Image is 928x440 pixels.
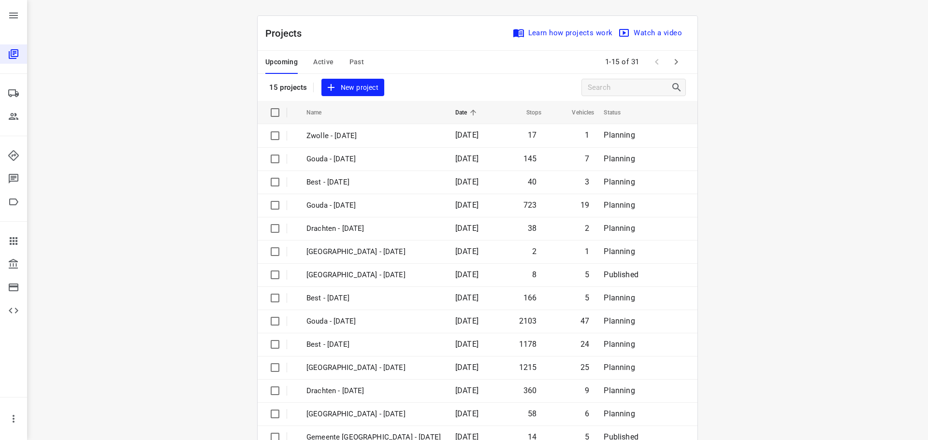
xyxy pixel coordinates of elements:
[306,362,441,373] p: Zwolle - Wednesday
[306,246,441,257] p: Antwerpen - Thursday
[532,247,536,256] span: 2
[671,82,685,93] div: Search
[306,200,441,211] p: Gouda - Thursday
[604,200,635,210] span: Planning
[265,26,310,41] p: Projects
[306,339,441,350] p: Best - Wednesday
[519,316,537,326] span: 2103
[349,56,364,68] span: Past
[528,177,536,186] span: 40
[580,363,589,372] span: 25
[306,107,334,118] span: Name
[269,83,307,92] p: 15 projects
[585,130,589,140] span: 1
[306,154,441,165] p: Gouda - Friday
[585,270,589,279] span: 5
[585,386,589,395] span: 9
[455,177,478,186] span: [DATE]
[455,316,478,326] span: [DATE]
[455,200,478,210] span: [DATE]
[306,409,441,420] p: Antwerpen - Wednesday
[647,52,667,71] span: Previous Page
[514,107,542,118] span: Stops
[306,293,441,304] p: Best - Thursday
[306,223,441,234] p: Drachten - Thursday
[532,270,536,279] span: 8
[455,107,480,118] span: Date
[306,270,441,281] p: Gemeente Rotterdam - Thursday
[455,270,478,279] span: [DATE]
[667,52,686,71] span: Next Page
[580,316,589,326] span: 47
[306,177,441,188] p: Best - Friday
[306,316,441,327] p: Gouda - Wednesday
[604,409,635,418] span: Planning
[313,56,333,68] span: Active
[601,52,643,72] span: 1-15 of 31
[306,385,441,397] p: Drachten - Wednesday
[585,224,589,233] span: 2
[604,130,635,140] span: Planning
[528,409,536,418] span: 58
[604,224,635,233] span: Planning
[265,56,298,68] span: Upcoming
[455,293,478,302] span: [DATE]
[559,107,594,118] span: Vehicles
[321,79,384,97] button: New project
[523,293,537,302] span: 166
[306,130,441,142] p: Zwolle - Friday
[455,130,478,140] span: [DATE]
[580,200,589,210] span: 19
[604,154,635,163] span: Planning
[455,363,478,372] span: [DATE]
[580,340,589,349] span: 24
[604,177,635,186] span: Planning
[585,247,589,256] span: 1
[455,386,478,395] span: [DATE]
[585,409,589,418] span: 6
[455,224,478,233] span: [DATE]
[528,130,536,140] span: 17
[528,224,536,233] span: 38
[604,340,635,349] span: Planning
[585,154,589,163] span: 7
[604,107,633,118] span: Status
[523,154,537,163] span: 145
[604,270,638,279] span: Published
[523,386,537,395] span: 360
[585,293,589,302] span: 5
[604,386,635,395] span: Planning
[455,340,478,349] span: [DATE]
[604,293,635,302] span: Planning
[455,409,478,418] span: [DATE]
[327,82,378,94] span: New project
[523,200,537,210] span: 723
[588,80,671,95] input: Search projects
[585,177,589,186] span: 3
[519,340,537,349] span: 1178
[519,363,537,372] span: 1215
[455,247,478,256] span: [DATE]
[604,316,635,326] span: Planning
[455,154,478,163] span: [DATE]
[604,363,635,372] span: Planning
[604,247,635,256] span: Planning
